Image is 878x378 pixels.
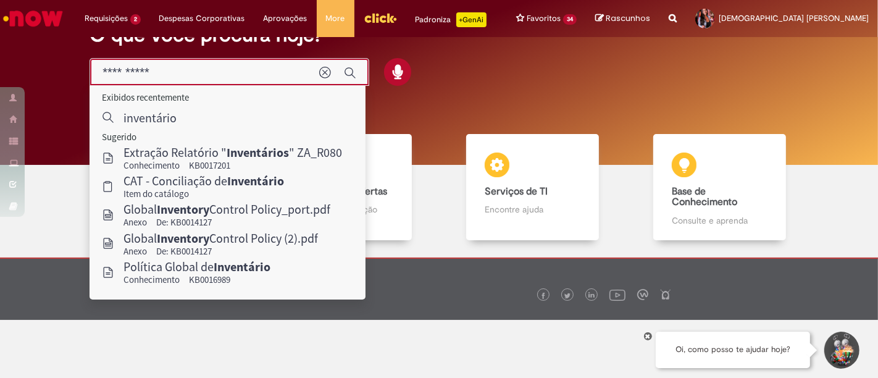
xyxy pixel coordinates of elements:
a: Rascunhos [595,13,650,25]
img: click_logo_yellow_360x200.png [364,9,397,27]
a: Base de Conhecimento Consulte e aprenda [626,134,813,241]
span: Rascunhos [606,12,650,24]
div: Oi, como posso te ajudar hoje? [656,332,810,368]
span: 34 [563,14,577,25]
img: logo_footer_facebook.png [540,293,546,299]
button: Iniciar Conversa de Suporte [822,332,859,369]
img: ServiceNow [1,6,65,31]
span: Despesas Corporativas [159,12,245,25]
span: More [326,12,345,25]
h2: O que você procura hoje? [90,24,788,46]
div: Padroniza [416,12,487,27]
a: Tirar dúvidas Tirar dúvidas com Lupi Assist e Gen Ai [65,134,252,241]
a: Serviços de TI Encontre ajuda [439,134,626,241]
img: logo_footer_naosei.png [660,289,671,300]
img: logo_footer_linkedin.png [588,292,595,300]
p: +GenAi [456,12,487,27]
b: Serviços de TI [485,185,548,198]
span: Favoritos [527,12,561,25]
p: Consulte e aprenda [672,214,767,227]
span: 2 [130,14,141,25]
img: logo_footer_workplace.png [637,289,648,300]
span: Aprovações [264,12,307,25]
img: logo_footer_twitter.png [564,293,571,299]
b: Base de Conhecimento [672,185,737,209]
img: logo_footer_youtube.png [609,287,625,303]
p: Encontre ajuda [485,203,580,216]
span: [DEMOGRAPHIC_DATA] [PERSON_NAME] [719,13,869,23]
span: Requisições [85,12,128,25]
